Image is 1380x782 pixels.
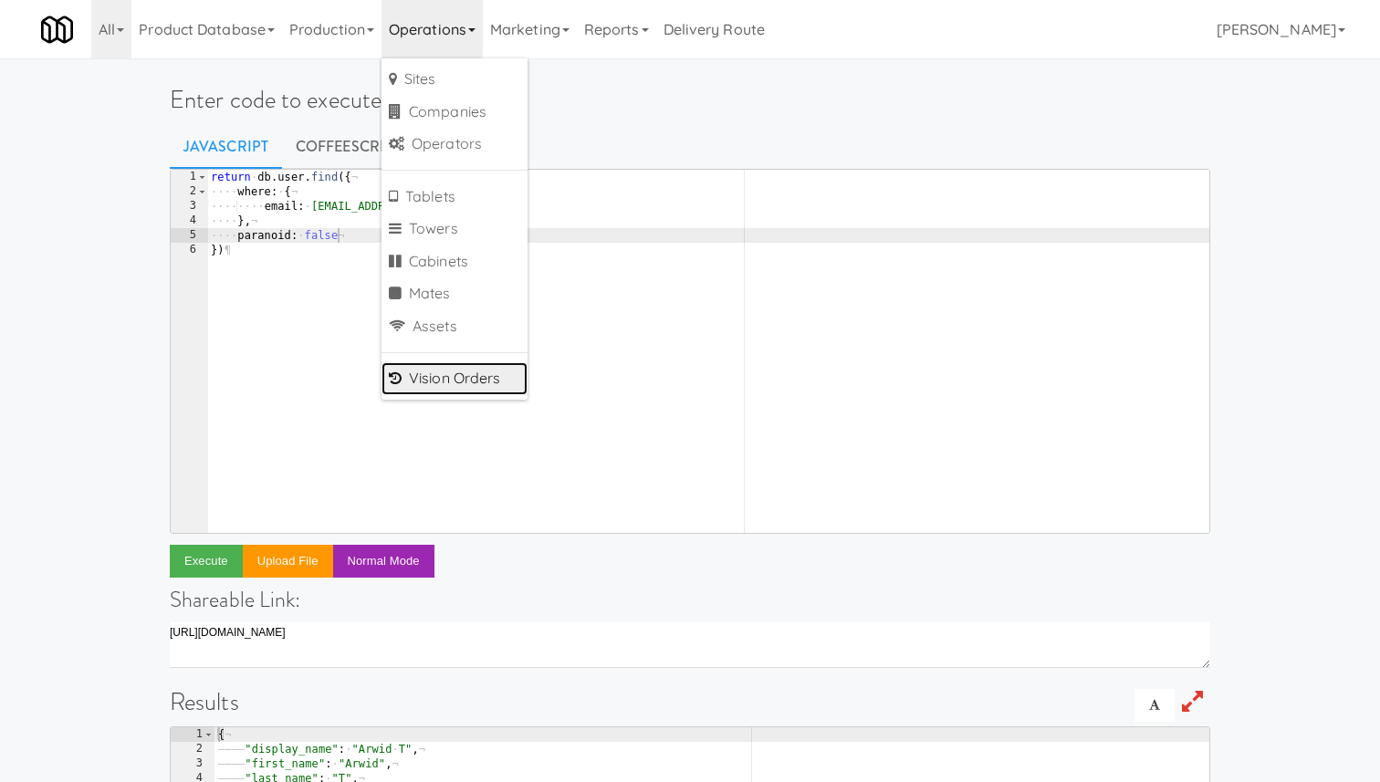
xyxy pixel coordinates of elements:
a: Vision Orders [382,362,528,395]
div: 3 [171,756,214,771]
div: 1 [171,727,214,742]
h1: Enter code to execute [170,87,1210,113]
a: Assets [382,310,528,343]
button: Execute [170,545,243,578]
a: Cabinets [382,245,528,278]
a: Towers [382,213,528,245]
img: Micromart [41,14,73,46]
a: Tablets [382,181,528,214]
div: 3 [171,199,208,214]
button: Normal Mode [333,545,434,578]
h4: Shareable Link: [170,588,1210,611]
textarea: [URL][DOMAIN_NAME] [170,622,1210,668]
div: 2 [171,742,214,756]
div: 1 [171,170,208,184]
a: CoffeeScript [282,124,414,170]
div: 2 [171,184,208,199]
button: Upload file [243,545,333,578]
div: 6 [171,243,208,257]
div: 4 [171,214,208,228]
h1: Results [170,689,1210,715]
a: Javascript [170,124,282,170]
div: 5 [171,228,208,243]
a: Companies [382,96,528,129]
a: Mates [382,277,528,310]
a: Operators [382,128,528,161]
a: Sites [382,63,528,96]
